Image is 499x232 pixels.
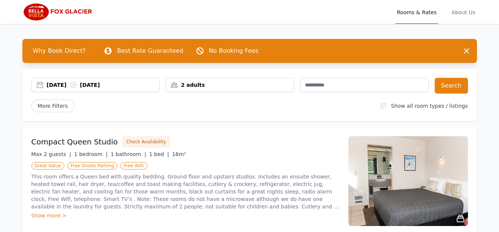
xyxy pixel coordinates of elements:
h3: Compact Queen Studio [31,137,118,147]
span: 1 bathroom | [111,151,146,157]
p: No Booking Fees [209,46,259,55]
label: Show all room types / listings [391,103,468,109]
span: Free WiFi [120,162,147,170]
button: Check Availability [122,136,170,147]
div: Show more > [31,212,339,219]
span: Why Book Direct? [27,43,92,58]
span: Max 2 guests | [31,151,71,157]
div: [DATE] [DATE] [47,81,160,89]
span: 16m² [172,151,186,157]
span: Great Value [31,162,64,170]
p: Best Rate Guaranteed [117,46,183,55]
span: 1 bedroom | [74,151,108,157]
div: 2 adults [166,81,294,89]
span: More Filters [31,100,74,112]
img: Bella Vista Fox Glacier [22,3,95,21]
p: This room offers a Queen bed with quality bedding. Ground floor and upstairs studios. Includes an... [31,173,339,210]
button: Search [435,78,468,94]
span: 1 bed | [149,151,169,157]
span: Free Onsite Parking [67,162,117,170]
